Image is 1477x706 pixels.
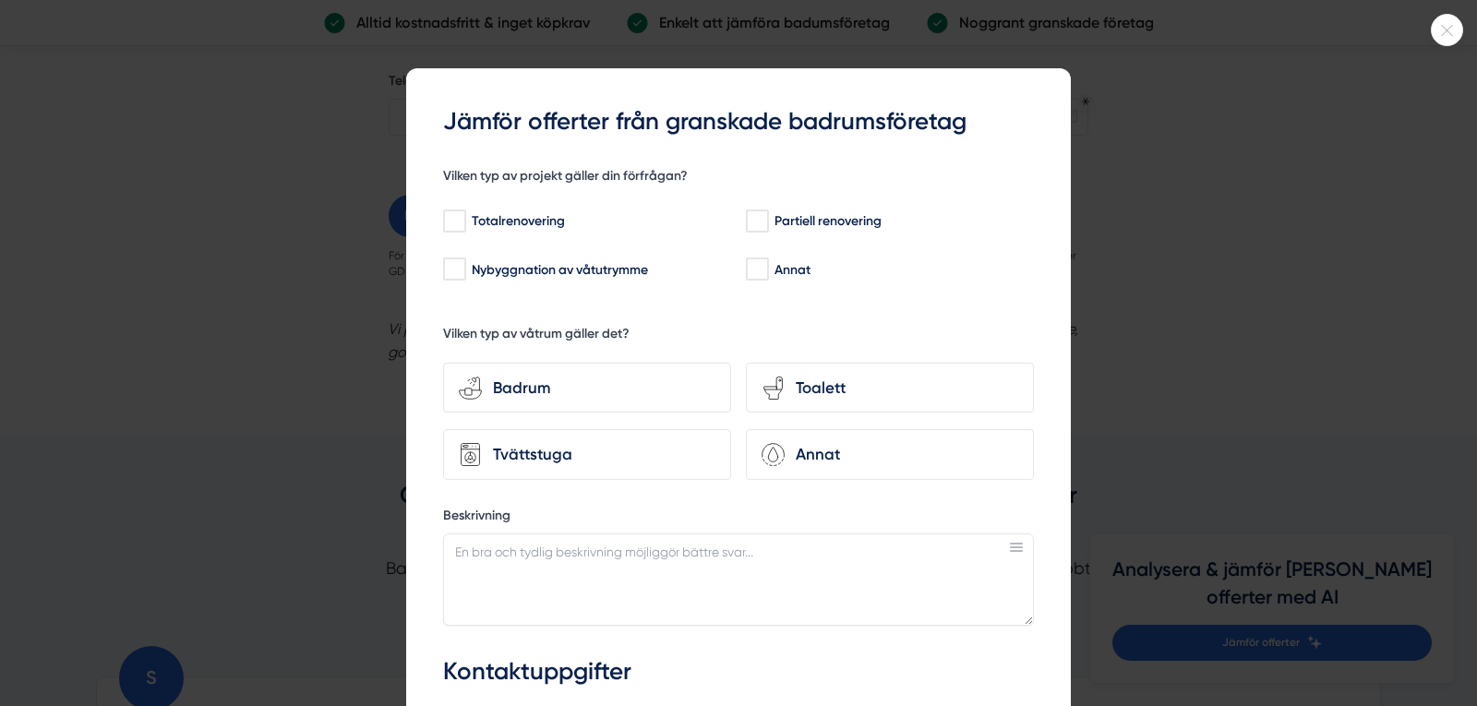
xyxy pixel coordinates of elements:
[746,260,767,279] input: Annat
[443,167,688,190] h5: Vilken typ av projekt gäller din förfrågan?
[443,105,1034,138] h3: Jämför offerter från granskade badrumsföretag
[443,260,464,279] input: Nybyggnation av våtutrymme
[443,212,464,231] input: Totalrenovering
[443,325,630,348] h5: Vilken typ av våtrum gäller det?
[443,507,1034,530] label: Beskrivning
[746,212,767,231] input: Partiell renovering
[443,655,1034,688] h3: Kontaktuppgifter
